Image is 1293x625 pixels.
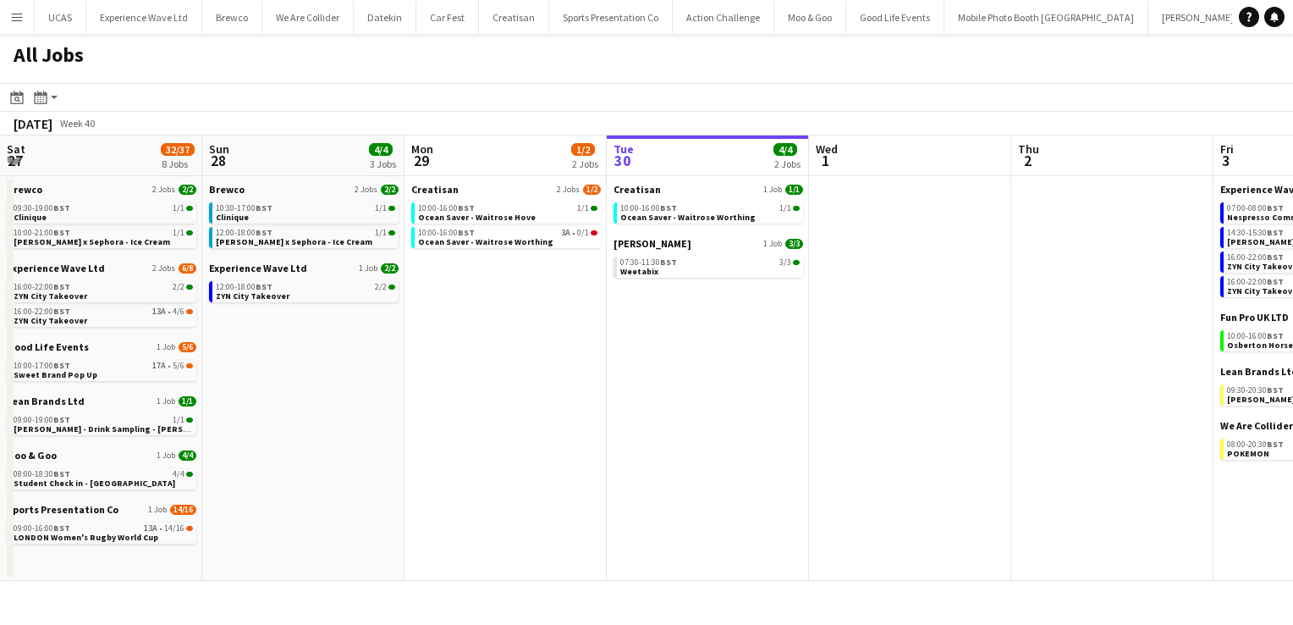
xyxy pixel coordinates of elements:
[7,340,196,353] a: Good Life Events1 Job5/6
[591,206,597,211] span: 1/1
[14,524,70,533] span: 09:00-16:00
[209,141,229,157] span: Sun
[53,523,70,534] span: BST
[164,524,184,533] span: 14/16
[418,202,597,222] a: 10:00-16:00BST1/1Ocean Saver - Waitrose Hove
[1227,332,1284,340] span: 10:00-16:00
[418,229,475,237] span: 10:00-16:00
[763,239,782,249] span: 1 Job
[206,151,229,170] span: 28
[785,185,803,195] span: 1/1
[620,266,658,277] span: Weetabix
[1148,1,1248,34] button: [PERSON_NAME]
[660,202,677,213] span: BST
[375,229,387,237] span: 1/1
[157,342,175,352] span: 1 Job
[14,360,193,379] a: 10:00-17:00BST17A•5/6Sweet Brand Pop Up
[14,202,193,222] a: 09:30-19:00BST1/1Clinique
[620,257,800,276] a: 07:30-11:30BST3/3Weetabix
[7,262,196,274] a: Experience Wave Ltd2 Jobs6/8
[216,202,395,222] a: 10:30-17:00BST1/1Clinique
[35,1,86,34] button: UCAS
[1227,386,1284,395] span: 09:30-20:30
[613,141,634,157] span: Tue
[1018,141,1039,157] span: Thu
[763,185,782,195] span: 1 Job
[375,204,387,213] span: 1/1
[1267,384,1284,395] span: BST
[14,227,193,246] a: 10:00-21:00BST1/1[PERSON_NAME] x Sephora - Ice Cream
[620,258,677,267] span: 07:30-11:30
[179,451,196,461] span: 4/4
[14,532,158,543] span: LONDON Women's Rugby World Cup
[388,285,395,290] span: 2/2
[14,369,97,380] span: Sweet Brand Pop Up
[216,281,395,301] a: 12:00-18:00BST2/2ZYN City Takeover
[14,290,87,301] span: ZYN City Takeover
[7,503,196,547] div: Sports Presentation Co1 Job14/1609:00-16:00BST13A•14/16LONDON Women's Rugby World Cup
[14,307,193,316] div: •
[613,183,661,196] span: Creatisan
[161,143,195,156] span: 32/37
[186,230,193,235] span: 1/1
[418,236,553,247] span: Ocean Saver - Waitrose Worthing
[152,185,175,195] span: 2 Jobs
[157,451,175,461] span: 1 Job
[1015,151,1039,170] span: 2
[369,143,393,156] span: 4/4
[613,183,803,196] a: Creatisan1 Job1/1
[14,478,175,489] span: Student Check in - BATH
[14,115,52,132] div: [DATE]
[14,362,193,370] div: •
[620,202,800,222] a: 10:00-16:00BST1/1Ocean Saver - Waitrose Worthing
[774,158,801,170] div: 2 Jobs
[613,237,691,250] span: Frank PR
[1220,141,1234,157] span: Fri
[1267,252,1284,263] span: BST
[173,229,184,237] span: 1/1
[256,202,272,213] span: BST
[779,258,791,267] span: 3/3
[418,227,597,246] a: 10:00-16:00BST3A•0/1Ocean Saver - Waitrose Worthing
[7,141,25,157] span: Sat
[774,1,846,34] button: Moo & Goo
[216,229,272,237] span: 12:00-18:00
[479,1,549,34] button: Creatisan
[370,158,396,170] div: 3 Jobs
[613,237,803,250] a: [PERSON_NAME]1 Job3/3
[256,227,272,238] span: BST
[557,185,580,195] span: 2 Jobs
[53,414,70,425] span: BST
[14,524,193,533] div: •
[173,204,184,213] span: 1/1
[1267,227,1284,238] span: BST
[583,185,601,195] span: 1/2
[86,1,202,34] button: Experience Wave Ltd
[14,306,193,325] a: 16:00-22:00BST13A•4/6ZYN City Takeover
[216,212,249,223] span: Clinique
[152,263,175,274] span: 2 Jobs
[816,141,838,157] span: Wed
[53,281,70,292] span: BST
[354,1,416,34] button: Datekin
[14,470,70,478] span: 08:00-18:30
[773,143,797,156] span: 4/4
[53,468,70,479] span: BST
[813,151,838,170] span: 1
[148,505,167,515] span: 1 Job
[14,414,193,434] a: 09:00-19:00BST1/1[PERSON_NAME] - Drink Sampling - [PERSON_NAME]
[418,212,536,223] span: Ocean Saver - Waitrose Hove
[144,524,157,533] span: 13A
[173,470,184,478] span: 4/4
[170,505,196,515] span: 14/16
[7,183,196,262] div: Brewco2 Jobs2/209:30-19:00BST1/1Clinique10:00-21:00BST1/1[PERSON_NAME] x Sephora - Ice Cream
[173,362,184,370] span: 5/6
[262,1,354,34] button: We Are Collider
[355,185,377,195] span: 2 Jobs
[202,1,262,34] button: Brewco
[416,1,479,34] button: Car Fest
[179,396,196,407] span: 1/1
[613,183,803,237] div: Creatisan1 Job1/110:00-16:00BST1/1Ocean Saver - Waitrose Worthing
[411,183,601,252] div: Creatisan2 Jobs1/210:00-16:00BST1/1Ocean Saver - Waitrose Hove10:00-16:00BST3A•0/1Ocean Saver - W...
[209,183,399,262] div: Brewco2 Jobs2/210:30-17:00BST1/1Clinique12:00-18:00BST1/1[PERSON_NAME] x Sephora - Ice Cream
